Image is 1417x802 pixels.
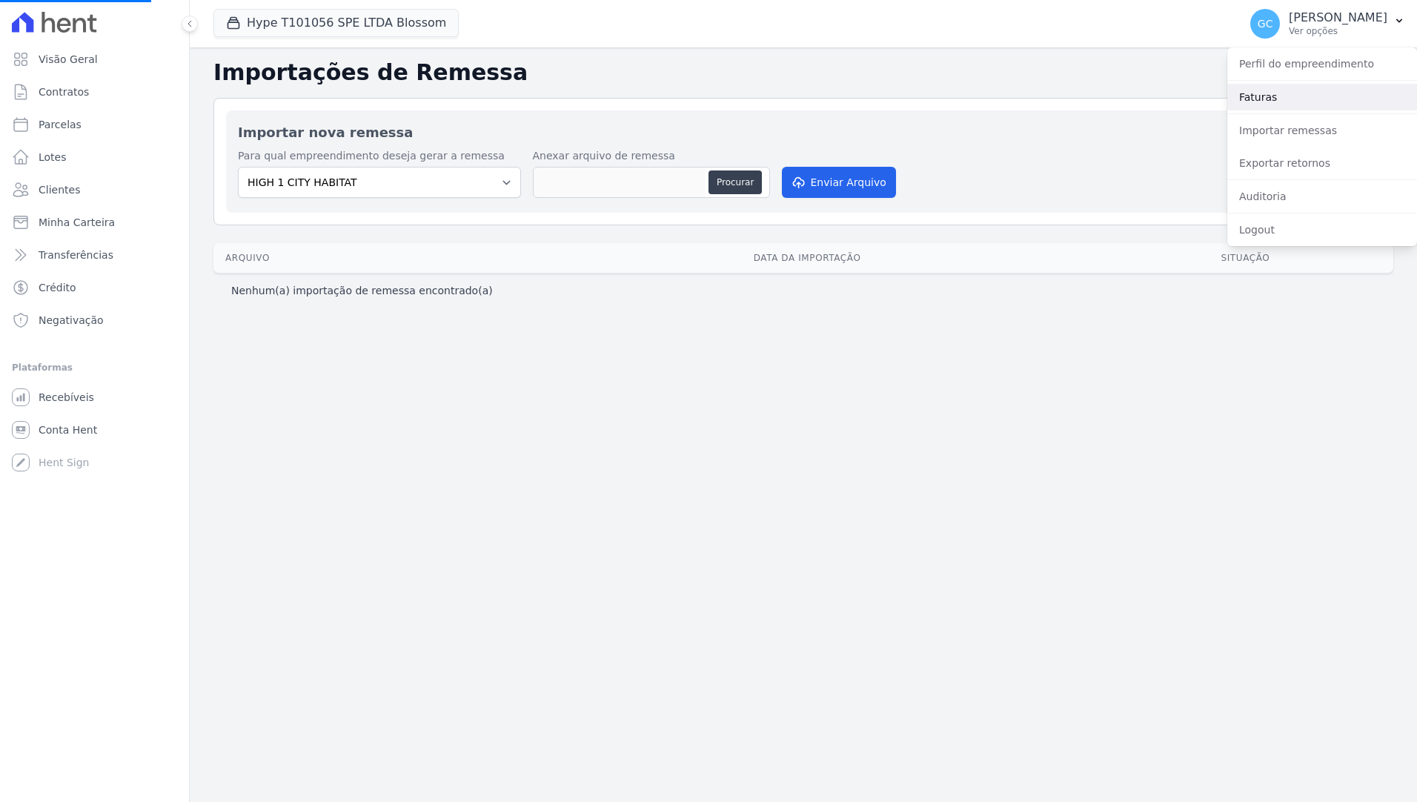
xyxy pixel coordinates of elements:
[1289,10,1387,25] p: [PERSON_NAME]
[1227,150,1417,176] a: Exportar retornos
[6,240,183,270] a: Transferências
[6,110,183,139] a: Parcelas
[1289,25,1387,37] p: Ver opções
[39,215,115,230] span: Minha Carteira
[1227,117,1417,144] a: Importar remessas
[39,52,98,67] span: Visão Geral
[1238,3,1417,44] button: GC [PERSON_NAME] Ver opções
[12,359,177,377] div: Plataformas
[6,382,183,412] a: Recebíveis
[238,148,521,164] label: Para qual empreendimento deseja gerar a remessa
[1227,50,1417,77] a: Perfil do empreendimento
[1227,216,1417,243] a: Logout
[782,167,896,198] button: Enviar Arquivo
[517,243,1098,273] th: Data da Importação
[6,305,183,335] a: Negativação
[39,182,80,197] span: Clientes
[213,243,517,273] th: Arquivo
[39,84,89,99] span: Contratos
[39,390,94,405] span: Recebíveis
[39,150,67,165] span: Lotes
[39,248,113,262] span: Transferências
[1227,84,1417,110] a: Faturas
[6,77,183,107] a: Contratos
[6,142,183,172] a: Lotes
[39,313,104,328] span: Negativação
[1258,19,1273,29] span: GC
[6,208,183,237] a: Minha Carteira
[213,59,1393,86] h2: Importações de Remessa
[238,122,1369,142] h2: Importar nova remessa
[231,283,493,298] p: Nenhum(a) importação de remessa encontrado(a)
[39,280,76,295] span: Crédito
[39,117,82,132] span: Parcelas
[6,44,183,74] a: Visão Geral
[708,170,762,194] button: Procurar
[1098,243,1393,273] th: Situação
[6,175,183,205] a: Clientes
[1227,183,1417,210] a: Auditoria
[213,9,459,37] button: Hype T101056 SPE LTDA Blossom
[6,415,183,445] a: Conta Hent
[533,148,770,164] label: Anexar arquivo de remessa
[6,273,183,302] a: Crédito
[39,422,97,437] span: Conta Hent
